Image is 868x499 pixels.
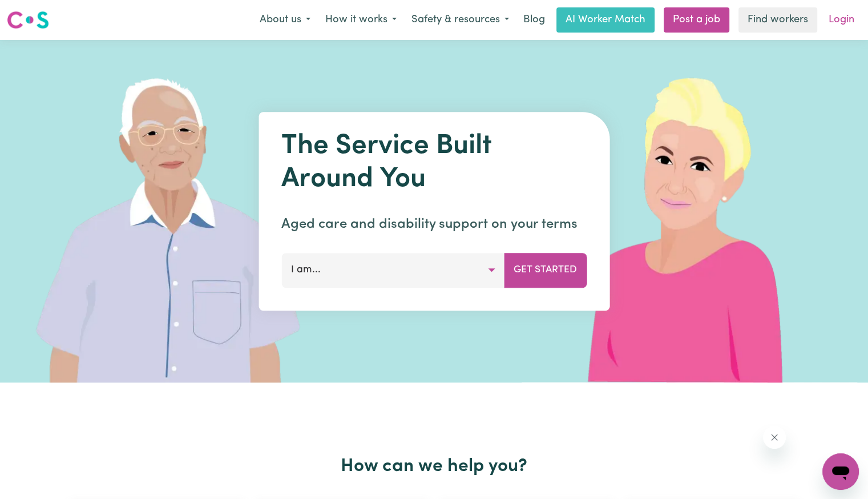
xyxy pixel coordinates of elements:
[281,253,504,287] button: I am...
[664,7,729,33] a: Post a job
[7,7,49,33] a: Careseekers logo
[7,10,49,30] img: Careseekers logo
[404,8,516,32] button: Safety & resources
[556,7,655,33] a: AI Worker Match
[516,7,552,33] a: Blog
[252,8,318,32] button: About us
[822,7,861,33] a: Login
[763,426,786,449] iframe: Close message
[7,8,69,17] span: Need any help?
[504,253,587,287] button: Get Started
[738,7,817,33] a: Find workers
[281,214,587,235] p: Aged care and disability support on your terms
[281,130,587,196] h1: The Service Built Around You
[318,8,404,32] button: How it works
[64,456,804,477] h2: How can we help you?
[822,453,859,490] iframe: Button to launch messaging window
